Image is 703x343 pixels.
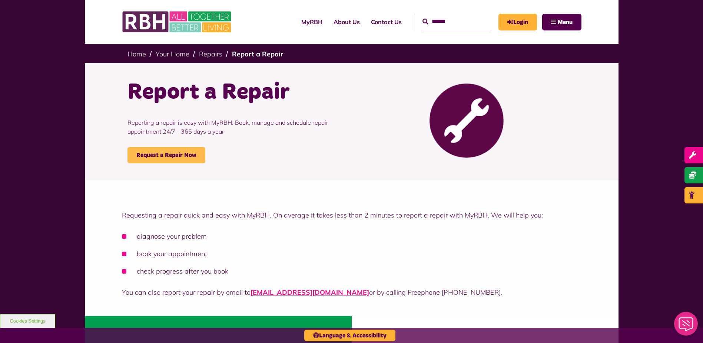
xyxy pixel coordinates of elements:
li: book your appointment [122,249,581,259]
img: Report Repair [430,84,504,158]
img: RBH [122,7,233,36]
a: Home [127,50,146,58]
iframe: Netcall Web Assistant for live chat [670,310,703,343]
button: Navigation [542,14,581,30]
a: Contact Us [365,12,407,32]
a: Request a Repair Now [127,147,205,163]
a: Report a Repair [232,50,283,58]
h1: Report a Repair [127,78,346,107]
li: diagnose your problem [122,231,581,241]
p: Requesting a repair quick and easy with MyRBH. On average it takes less than 2 minutes to report ... [122,210,581,220]
button: Language & Accessibility [304,330,395,341]
a: Your Home [156,50,189,58]
input: Search [422,14,491,30]
a: MyRBH [296,12,328,32]
p: Reporting a repair is easy with MyRBH. Book, manage and schedule repair appointment 24/7 - 365 da... [127,107,346,147]
a: [EMAIL_ADDRESS][DOMAIN_NAME] [251,288,369,297]
span: Menu [558,19,573,25]
a: MyRBH [498,14,537,30]
a: Repairs [199,50,222,58]
p: You can also report your repair by email to or by calling Freephone [PHONE_NUMBER]. [122,287,581,297]
li: check progress after you book [122,266,581,276]
a: About Us [328,12,365,32]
